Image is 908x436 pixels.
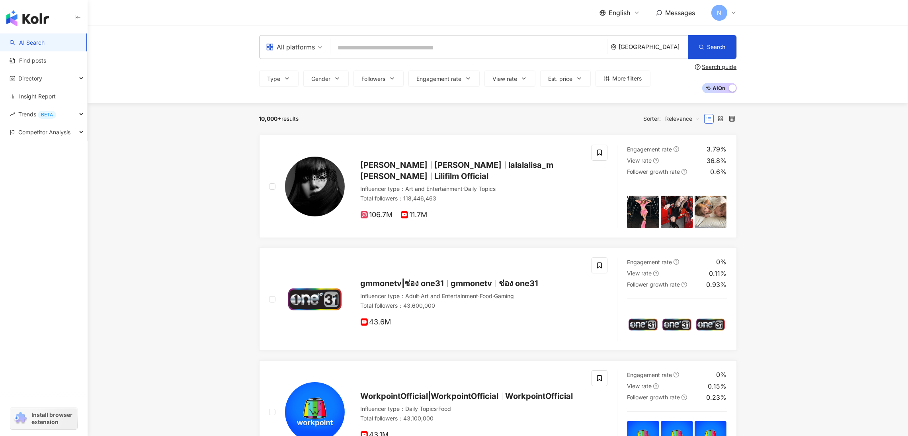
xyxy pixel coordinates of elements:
[674,259,679,265] span: question-circle
[627,394,680,401] span: Follower growth rate
[420,293,421,299] span: ·
[401,211,428,219] span: 11.7M
[406,293,420,299] span: Adult
[361,211,393,219] span: 106.7M
[717,8,721,17] span: N
[627,157,652,164] span: View rate
[540,71,591,86] button: Est. price
[361,185,582,193] div: Influencer type ：
[666,9,695,17] span: Messages
[361,171,428,181] span: [PERSON_NAME]
[674,372,679,377] span: question-circle
[361,405,582,413] div: Influencer type ：
[627,196,659,228] img: post-image
[484,71,535,86] button: View rate
[268,76,281,82] span: Type
[18,105,56,123] span: Trends
[259,116,299,122] div: results
[707,393,727,402] div: 0.23%
[362,76,386,82] span: Followers
[596,71,650,86] button: More filters
[627,270,652,277] span: View rate
[493,293,494,299] span: ·
[681,169,687,175] span: question-circle
[361,318,391,326] span: 43.6M
[18,69,42,87] span: Directory
[627,383,652,389] span: View rate
[619,43,688,50] div: [GEOGRAPHIC_DATA]
[437,405,439,412] span: ·
[10,408,77,429] a: chrome extensionInstall browser extension
[695,64,701,70] span: question-circle
[717,257,727,266] div: 0%
[609,8,631,17] span: English
[417,76,462,82] span: Engagement rate
[266,43,274,51] span: appstore
[361,391,499,401] span: WorkpointOfficial|WorkpointOfficial
[627,146,672,153] span: Engagement rate
[285,269,345,329] img: KOL Avatar
[463,185,465,192] span: ·
[31,411,75,426] span: Install browser extension
[361,160,428,170] span: [PERSON_NAME]
[435,171,489,181] span: Lilifilm Official
[493,76,517,82] span: View rate
[627,371,672,378] span: Engagement rate
[361,414,582,422] div: Total followers ： 43,100,000
[688,35,736,59] button: Search
[259,135,737,238] a: KOL Avatar[PERSON_NAME][PERSON_NAME]lalalalisa_m[PERSON_NAME]Lilifilm OfficialInfluencer type：Art...
[661,308,693,341] img: post-image
[312,76,331,82] span: Gender
[303,71,349,86] button: Gender
[406,185,463,192] span: Art and Entertainment
[702,64,737,70] div: Search guide
[259,71,299,86] button: Type
[13,412,28,425] img: chrome extension
[627,308,659,341] img: post-image
[421,293,478,299] span: Art and Entertainment
[38,111,56,119] div: BETA
[661,196,693,228] img: post-image
[406,405,437,412] span: Daily Topics
[10,39,45,47] a: searchAI Search
[499,279,539,288] span: ช่อง one31
[285,157,345,216] img: KOL Avatar
[611,44,617,50] span: environment
[695,196,727,228] img: post-image
[478,293,480,299] span: ·
[18,123,70,141] span: Competitor Analysis
[653,271,659,276] span: question-circle
[707,280,727,289] div: 0.93%
[361,279,444,288] span: gmmonetv|ช่อง one31
[451,279,492,288] span: gmmonetv
[681,395,687,400] span: question-circle
[613,75,642,82] span: More filters
[707,145,727,153] div: 3.79%
[711,167,727,176] div: 0.6%
[708,382,727,391] div: 0.15%
[709,269,727,278] div: 0.11%
[653,158,659,163] span: question-circle
[10,112,15,117] span: rise
[627,281,680,288] span: Follower growth rate
[10,57,46,65] a: Find posts
[494,293,514,299] span: Gaming
[644,112,704,125] div: Sorter:
[627,168,680,175] span: Follower growth rate
[361,292,582,300] div: Influencer type ：
[6,10,49,26] img: logo
[506,391,573,401] span: WorkpointOfficial
[480,293,493,299] span: Food
[361,302,582,310] div: Total followers ： 43,600,000
[465,185,496,192] span: Daily Topics
[361,194,582,202] div: Total followers ： 118,446,463
[439,405,451,412] span: Food
[653,383,659,389] span: question-circle
[707,156,727,165] div: 36.8%
[435,160,502,170] span: [PERSON_NAME]
[681,282,687,287] span: question-circle
[259,247,737,351] a: KOL Avatargmmonetv|ช่อง one31gmmonetvช่อง one31Influencer type：Adult·Art and Entertainment·Food·G...
[353,71,404,86] button: Followers
[666,112,700,125] span: Relevance
[695,308,727,341] img: post-image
